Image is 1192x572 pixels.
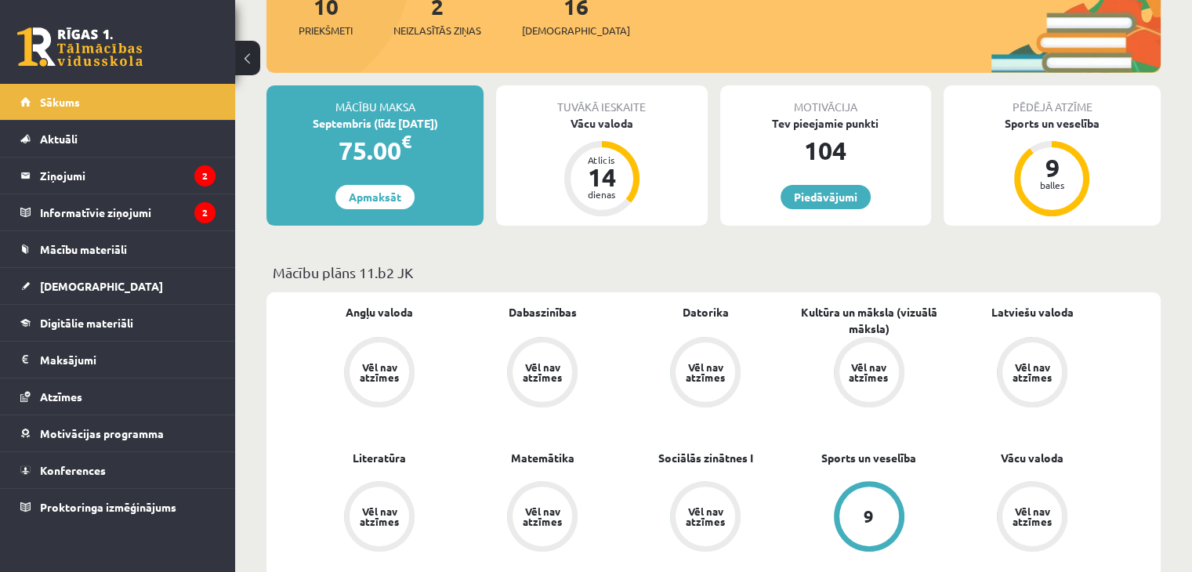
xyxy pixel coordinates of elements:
[1001,450,1063,466] a: Vācu valoda
[266,132,484,169] div: 75.00
[20,342,216,378] a: Maksājumi
[683,362,727,382] div: Vēl nav atzīmes
[991,304,1073,320] a: Latviešu valoda
[266,115,484,132] div: Septembris (līdz [DATE])
[1010,362,1054,382] div: Vēl nav atzīmes
[821,450,916,466] a: Sports un veselība
[20,231,216,267] a: Mācību materiāli
[461,481,624,555] a: Vēl nav atzīmes
[299,23,353,38] span: Priekšmeti
[720,115,931,132] div: Tev pieejamie punkti
[20,378,216,415] a: Atzīmes
[357,506,401,527] div: Vēl nav atzīmes
[40,463,106,477] span: Konferences
[298,337,461,411] a: Vēl nav atzīmes
[578,165,625,190] div: 14
[17,27,143,67] a: Rīgas 1. Tālmācības vidusskola
[864,508,874,525] div: 9
[1028,180,1075,190] div: balles
[522,23,630,38] span: [DEMOGRAPHIC_DATA]
[496,115,707,219] a: Vācu valoda Atlicis 14 dienas
[1010,506,1054,527] div: Vēl nav atzīmes
[496,85,707,115] div: Tuvākā ieskaite
[40,316,133,330] span: Digitālie materiāli
[357,362,401,382] div: Vēl nav atzīmes
[335,185,415,209] a: Apmaksāt
[346,304,413,320] a: Angļu valoda
[658,450,753,466] a: Sociālās zinātnes I
[266,85,484,115] div: Mācību maksa
[40,342,216,378] legend: Maksājumi
[509,304,577,320] a: Dabaszinības
[944,115,1161,219] a: Sports un veselība 9 balles
[496,115,707,132] div: Vācu valoda
[951,481,1114,555] a: Vēl nav atzīmes
[20,452,216,488] a: Konferences
[20,84,216,120] a: Sākums
[788,337,951,411] a: Vēl nav atzīmes
[20,305,216,341] a: Digitālie materiāli
[20,121,216,157] a: Aktuāli
[624,337,787,411] a: Vēl nav atzīmes
[20,157,216,194] a: Ziņojumi2
[520,362,564,382] div: Vēl nav atzīmes
[624,481,787,555] a: Vēl nav atzīmes
[20,415,216,451] a: Motivācijas programma
[40,500,176,514] span: Proktoringa izmēģinājums
[273,262,1154,283] p: Mācību plāns 11.b2 JK
[1028,155,1075,180] div: 9
[20,489,216,525] a: Proktoringa izmēģinājums
[40,426,164,440] span: Motivācijas programma
[578,190,625,199] div: dienas
[511,450,574,466] a: Matemātika
[40,157,216,194] legend: Ziņojumi
[944,115,1161,132] div: Sports un veselība
[20,194,216,230] a: Informatīvie ziņojumi2
[40,132,78,146] span: Aktuāli
[847,362,891,382] div: Vēl nav atzīmes
[194,202,216,223] i: 2
[40,242,127,256] span: Mācību materiāli
[461,337,624,411] a: Vēl nav atzīmes
[683,506,727,527] div: Vēl nav atzīmes
[781,185,871,209] a: Piedāvājumi
[194,165,216,186] i: 2
[720,132,931,169] div: 104
[578,155,625,165] div: Atlicis
[520,506,564,527] div: Vēl nav atzīmes
[788,481,951,555] a: 9
[40,95,80,109] span: Sākums
[40,194,216,230] legend: Informatīvie ziņojumi
[298,481,461,555] a: Vēl nav atzīmes
[944,85,1161,115] div: Pēdējā atzīme
[393,23,481,38] span: Neizlasītās ziņas
[40,389,82,404] span: Atzīmes
[20,268,216,304] a: [DEMOGRAPHIC_DATA]
[353,450,406,466] a: Literatūra
[720,85,931,115] div: Motivācija
[40,279,163,293] span: [DEMOGRAPHIC_DATA]
[951,337,1114,411] a: Vēl nav atzīmes
[401,130,411,153] span: €
[788,304,951,337] a: Kultūra un māksla (vizuālā māksla)
[683,304,729,320] a: Datorika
